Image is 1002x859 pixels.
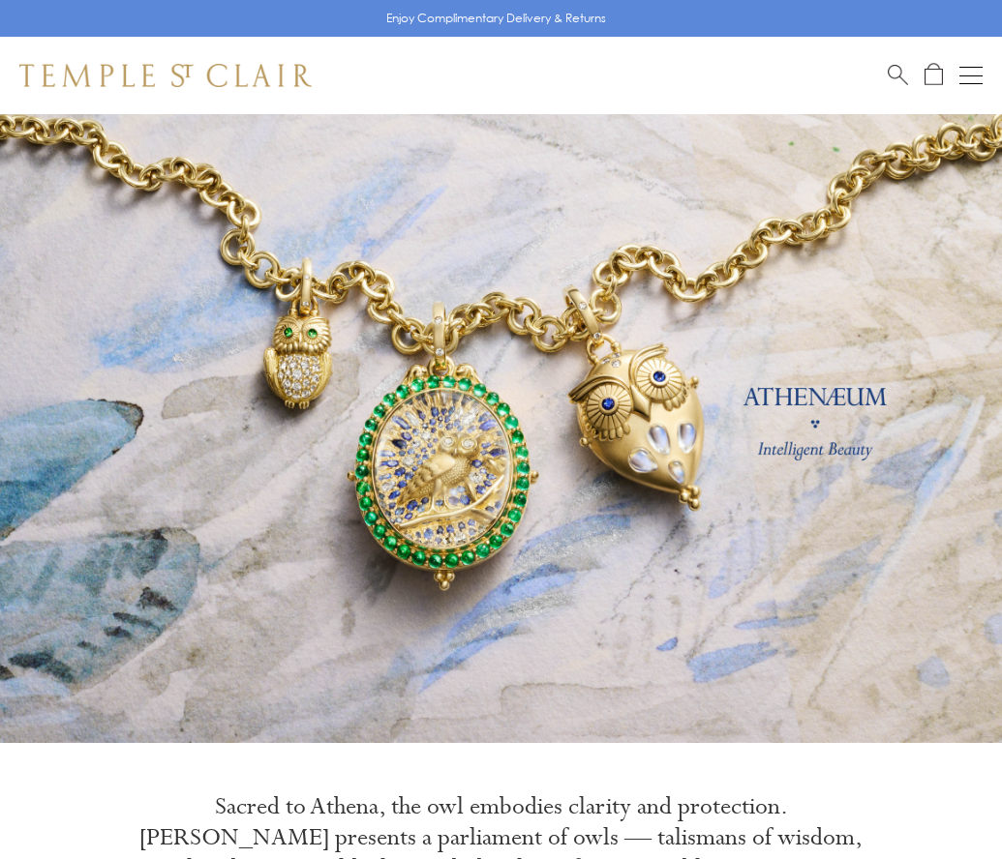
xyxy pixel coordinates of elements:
a: Search [888,63,908,87]
img: Temple St. Clair [19,64,312,87]
p: Enjoy Complimentary Delivery & Returns [386,9,606,28]
a: Open Shopping Bag [925,63,943,87]
button: Open navigation [959,64,983,87]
